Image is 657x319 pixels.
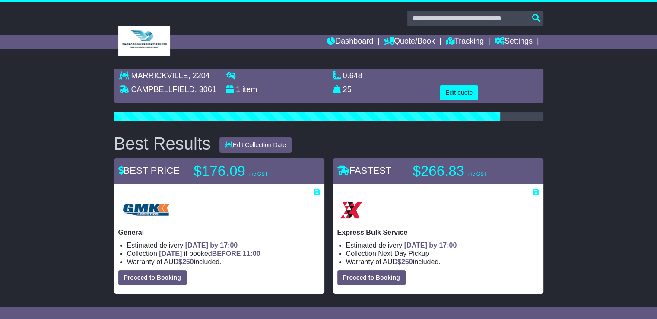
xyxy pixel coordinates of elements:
img: GMK Logistics: General [118,196,174,224]
span: BEFORE [212,250,241,257]
a: Settings [495,35,533,49]
span: [DATE] by 17:00 [185,242,238,249]
button: Proceed to Booking [118,270,187,285]
span: item [242,85,257,94]
li: Estimated delivery [127,241,320,249]
span: $ [178,258,194,265]
span: 1 [236,85,240,94]
span: inc GST [249,171,268,177]
span: CAMPBELLFIELD [131,85,195,94]
a: Quote/Book [384,35,435,49]
span: 25 [343,85,352,94]
button: Proceed to Booking [337,270,406,285]
span: [DATE] [159,250,182,257]
span: , 3061 [195,85,216,94]
li: Collection [346,249,539,258]
span: , 2204 [188,71,210,80]
img: Border Express: Express Bulk Service [337,196,365,224]
li: Estimated delivery [346,241,539,249]
a: Tracking [446,35,484,49]
p: $266.83 [413,163,521,180]
span: BEST PRICE [118,165,180,176]
span: Next Day Pickup [378,250,429,257]
a: Dashboard [327,35,373,49]
span: if booked [159,250,260,257]
span: FASTEST [337,165,392,176]
span: inc GST [468,171,487,177]
li: Collection [127,249,320,258]
span: 250 [182,258,194,265]
span: MARRICKVILLE [131,71,188,80]
div: Best Results [110,134,216,153]
p: Express Bulk Service [337,228,539,236]
span: [DATE] by 17:00 [404,242,457,249]
span: 11:00 [243,250,260,257]
span: 250 [401,258,413,265]
p: General [118,228,320,236]
span: $ [397,258,413,265]
button: Edit Collection Date [219,137,292,153]
button: Edit quote [440,85,478,100]
span: 0.648 [343,71,362,80]
p: $176.09 [194,163,302,180]
li: Warranty of AUD included. [346,258,539,266]
li: Warranty of AUD included. [127,258,320,266]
